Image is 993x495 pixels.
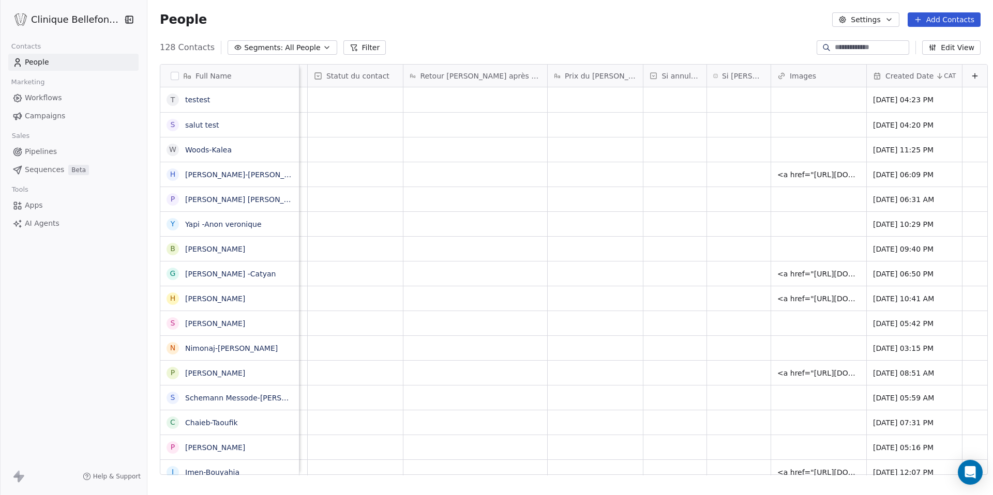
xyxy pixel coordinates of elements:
span: [DATE] 04:20 PM [873,120,956,130]
a: testest [185,96,210,104]
a: Imen-Bouyahia [185,468,239,476]
span: [DATE] 06:09 PM [873,169,956,180]
a: [PERSON_NAME] [185,245,245,253]
div: grid [160,87,299,475]
span: [DATE] 05:59 AM [873,393,956,403]
span: Marketing [7,74,49,90]
a: Help & Support [83,472,141,481]
img: Logo_Bellefontaine_Black.png [14,13,27,26]
div: I [172,467,174,477]
span: Segments: [244,42,283,53]
a: [PERSON_NAME] -Catyan [185,270,276,278]
a: Woods-Kalea [185,146,232,154]
div: Open Intercom Messenger [958,460,983,485]
span: People [25,57,49,68]
span: All People [285,42,320,53]
span: [DATE] 06:31 AM [873,194,956,205]
a: Workflows [8,89,139,106]
a: Yapi -Anon veronique [185,220,262,228]
div: S [171,318,175,329]
div: H [170,293,176,304]
div: Images [771,65,866,87]
button: Filter [343,40,386,55]
a: [PERSON_NAME] [185,369,245,377]
a: SequencesBeta [8,161,139,178]
span: Full Name [195,71,232,81]
span: Campaigns [25,111,65,121]
span: [DATE] 04:23 PM [873,95,956,105]
span: Si annulé ? [661,71,700,81]
a: [PERSON_NAME]-[PERSON_NAME] [185,171,308,179]
div: t [171,95,175,105]
div: Si annulé ? [643,65,706,87]
span: Prix du [PERSON_NAME] [565,71,637,81]
span: Images [790,71,816,81]
span: Help & Support [93,472,141,481]
span: Tools [7,182,33,197]
div: P [171,194,175,205]
a: Pipelines [8,143,139,160]
button: Add Contacts [908,12,981,27]
button: Clinique Bellefontaine [12,11,116,28]
span: [DATE] 03:15 PM [873,343,956,353]
a: Apps [8,197,139,214]
span: Si [PERSON_NAME] ? [722,71,764,81]
span: [DATE] 07:31 PM [873,417,956,428]
span: [DATE] 05:42 PM [873,318,956,329]
a: [PERSON_NAME] [185,295,245,303]
a: Nimonaj-[PERSON_NAME] [185,344,278,352]
div: s [171,119,175,130]
span: AI Agents [25,218,59,229]
div: W [169,144,176,155]
span: [DATE] 06:50 PM [873,269,956,279]
span: Workflows [25,92,62,103]
a: Campaigns [8,107,139,125]
div: C [170,417,175,428]
button: Settings [832,12,899,27]
a: [PERSON_NAME] [185,443,245,452]
div: S [171,392,175,403]
div: Prix du [PERSON_NAME] [548,65,643,87]
span: [DATE] 05:16 PM [873,442,956,453]
div: N [170,343,175,353]
button: Edit View [922,40,981,55]
span: Apps [25,200,43,211]
div: Created DateCAT [867,65,962,87]
div: P [171,442,175,453]
span: Sequences [25,164,64,175]
span: Beta [68,165,89,175]
span: [DATE] 10:41 AM [873,293,956,304]
a: AI Agents [8,215,139,232]
div: Full Name [160,65,299,87]
span: [DATE] 12:07 PM [873,467,956,477]
div: Si [PERSON_NAME] ? [707,65,771,87]
span: People [160,12,207,27]
span: Statut du contact [326,71,389,81]
span: Sales [7,128,34,144]
div: H [170,169,176,180]
span: Created Date [885,71,934,81]
span: [DATE] 08:51 AM [873,368,956,378]
span: [DATE] 09:40 PM [873,244,956,254]
a: Schemann Messode-[PERSON_NAME] [185,394,320,402]
a: salut test [185,121,219,129]
div: B [170,243,175,254]
a: People [8,54,139,71]
span: CAT [944,72,956,80]
div: Y [171,219,175,229]
span: Clinique Bellefontaine [31,13,121,26]
span: Pipelines [25,146,57,157]
div: P [171,367,175,378]
a: [PERSON_NAME] [PERSON_NAME]-[PERSON_NAME] [185,195,370,204]
span: Contacts [7,39,46,54]
span: Retour [PERSON_NAME] après consultation [420,71,541,81]
span: 128 Contacts [160,41,215,54]
div: Statut du contact [308,65,403,87]
div: G [170,268,176,279]
span: [DATE] 11:25 PM [873,145,956,155]
a: [PERSON_NAME] [185,319,245,328]
div: Retour [PERSON_NAME] après consultation [403,65,547,87]
span: [DATE] 10:29 PM [873,219,956,229]
a: Chaieb-Taoufik [185,419,238,427]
